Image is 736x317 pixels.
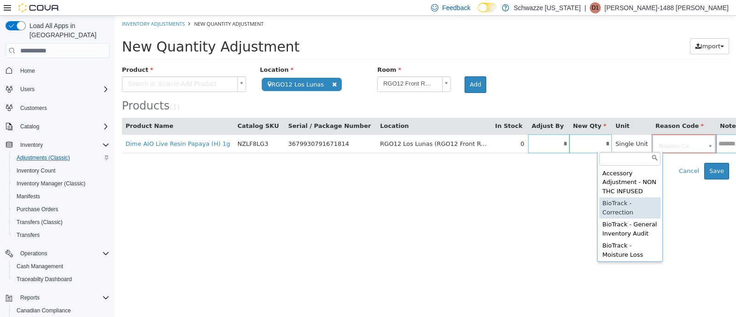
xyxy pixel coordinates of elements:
[13,305,75,316] a: Canadian Compliance
[9,273,113,286] button: Traceabilty Dashboard
[17,292,109,303] span: Reports
[9,151,113,164] button: Adjustments (Classic)
[17,154,70,161] span: Adjustments (Classic)
[13,152,109,163] span: Adjustments (Classic)
[17,139,46,150] button: Inventory
[9,164,113,177] button: Inventory Count
[2,120,113,133] button: Catalog
[17,248,109,259] span: Operations
[20,104,47,112] span: Customers
[13,165,109,176] span: Inventory Count
[20,141,43,149] span: Inventory
[13,261,67,272] a: Cash Management
[9,177,113,190] button: Inventory Manager (Classic)
[592,2,598,13] span: D1
[17,248,51,259] button: Operations
[13,217,109,228] span: Transfers (Classic)
[514,2,581,13] p: Schwazze [US_STATE]
[20,67,35,75] span: Home
[17,121,43,132] button: Catalog
[17,263,63,270] span: Cash Management
[18,3,60,12] img: Cova
[584,2,586,13] p: |
[2,247,113,260] button: Operations
[9,203,113,216] button: Purchase Orders
[13,274,109,285] span: Traceabilty Dashboard
[13,178,109,189] span: Inventory Manager (Classic)
[17,102,109,114] span: Customers
[13,178,89,189] a: Inventory Manager (Classic)
[2,138,113,151] button: Inventory
[13,230,43,241] a: Transfers
[2,101,113,115] button: Customers
[17,103,51,114] a: Customers
[17,65,39,76] a: Home
[17,276,72,283] span: Traceabilty Dashboard
[2,63,113,77] button: Home
[478,3,497,12] input: Dark Mode
[17,121,109,132] span: Catalog
[9,229,113,242] button: Transfers
[17,180,86,187] span: Inventory Manager (Classic)
[17,139,109,150] span: Inventory
[17,206,58,213] span: Purchase Orders
[20,86,34,93] span: Users
[13,191,109,202] span: Manifests
[484,203,546,224] div: BioTrack - General Inventory Audit
[20,294,40,301] span: Reports
[17,193,40,200] span: Manifests
[13,165,59,176] a: Inventory Count
[17,231,40,239] span: Transfers
[13,204,109,215] span: Purchase Orders
[13,230,109,241] span: Transfers
[604,2,729,13] p: [PERSON_NAME]-1488 [PERSON_NAME]
[17,84,38,95] button: Users
[9,190,113,203] button: Manifests
[17,84,109,95] span: Users
[13,204,62,215] a: Purchase Orders
[13,261,109,272] span: Cash Management
[9,216,113,229] button: Transfers (Classic)
[590,2,601,13] div: Denise-1488 Zamora
[17,307,71,314] span: Canadian Compliance
[13,152,74,163] a: Adjustments (Classic)
[484,224,546,245] div: BioTrack - Moisture Loss
[26,21,109,40] span: Load All Apps in [GEOGRAPHIC_DATA]
[9,304,113,317] button: Canadian Compliance
[2,83,113,96] button: Users
[13,274,75,285] a: Traceabilty Dashboard
[484,182,546,203] div: BioTrack - Correction
[17,64,109,76] span: Home
[13,305,109,316] span: Canadian Compliance
[20,250,47,257] span: Operations
[13,217,66,228] a: Transfers (Classic)
[2,291,113,304] button: Reports
[17,219,63,226] span: Transfers (Classic)
[17,292,43,303] button: Reports
[17,167,56,174] span: Inventory Count
[484,152,546,182] div: Accessory Adjustment - NON THC INFUSED
[9,260,113,273] button: Cash Management
[20,123,39,130] span: Catalog
[13,191,44,202] a: Manifests
[442,3,470,12] span: Feedback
